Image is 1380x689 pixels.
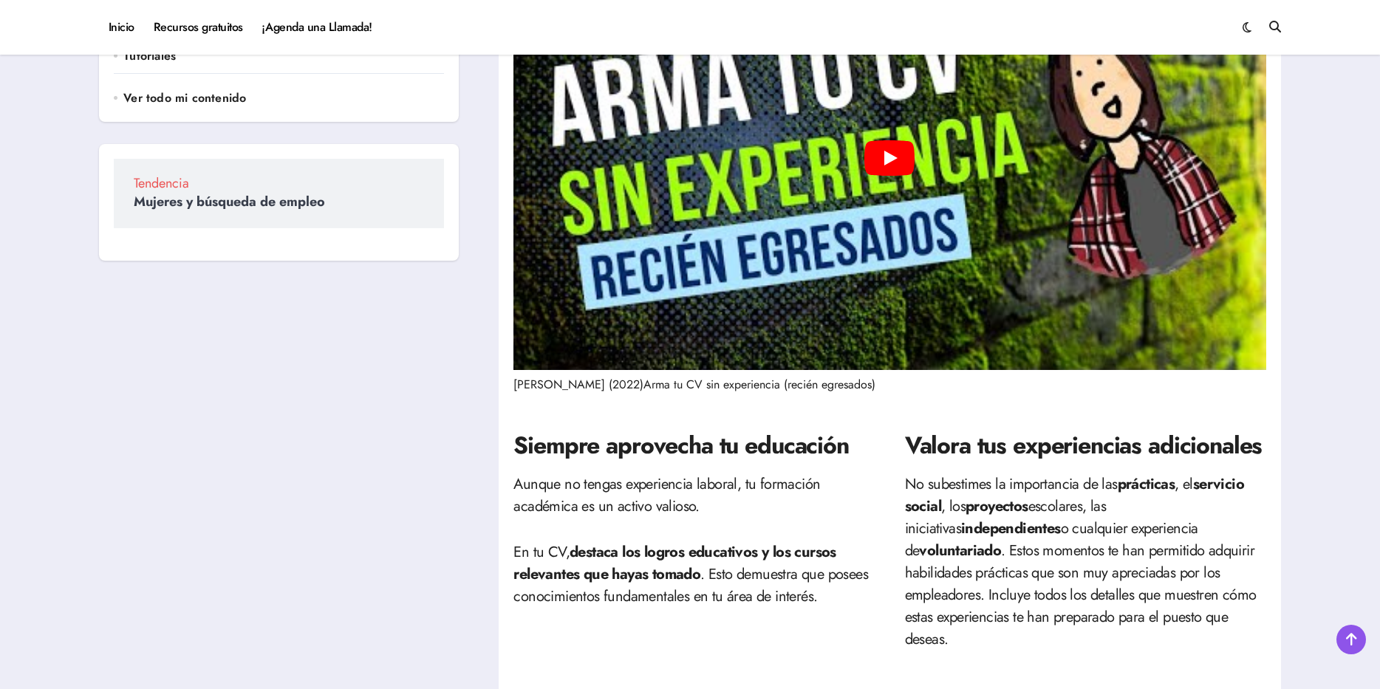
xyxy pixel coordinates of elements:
strong: prácticas [1118,473,1175,495]
h2: Valora tus experiencias adicionales [905,429,1266,462]
a: Inicio [99,7,144,47]
p: No subestimes la importancia de las , el , los escolares, las iniciativas o cualquier experiencia... [905,473,1266,651]
figcaption: [PERSON_NAME] (2022)Arma tu CV sin experiencia (recién egresados) [513,376,1266,394]
a: Tutoriales [123,48,444,64]
h2: Siempre aprovecha tu educación [513,429,875,462]
a: Mujeres y búsqueda de empleo [134,192,325,211]
a: ¡Agenda una Llamada! [253,7,382,47]
a: Recursos gratuitos [144,7,253,47]
a: Ver todo mi contenido [123,90,444,106]
strong: proyectos [966,496,1028,517]
strong: independientes [961,518,1061,539]
strong: destaca los logros educativos y los cursos relevantes que hayas tomado [513,541,836,585]
p: En tu CV, . Esto demuestra que posees conocimientos fundamentales en tu área de interés. [513,541,875,608]
span: Tendencia [134,176,424,190]
p: Aunque no tengas experiencia laboral, tu formación académica es un activo valioso. [513,473,875,518]
strong: voluntariado [919,540,1001,561]
strong: servicio social [905,473,1244,517]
